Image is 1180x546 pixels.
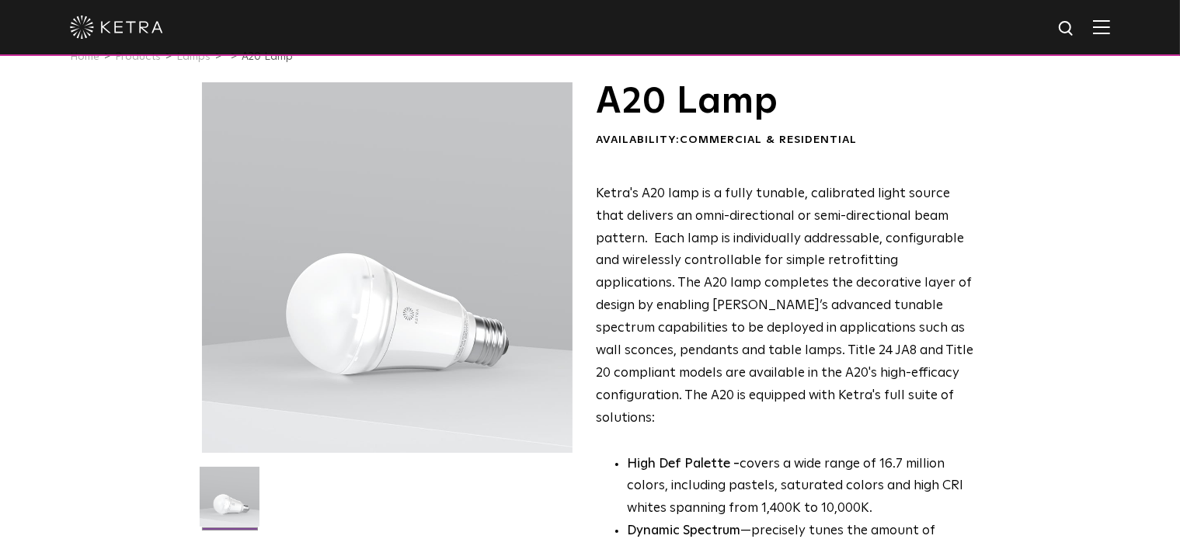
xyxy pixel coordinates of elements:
[176,51,211,62] a: Lamps
[627,524,740,537] strong: Dynamic Spectrum
[70,16,163,39] img: ketra-logo-2019-white
[680,134,857,145] span: Commercial & Residential
[627,454,974,521] p: covers a wide range of 16.7 million colors, including pastels, saturated colors and high CRI whit...
[200,467,259,538] img: A20-Lamp-2021-Web-Square
[627,457,740,471] strong: High Def Palette -
[115,51,161,62] a: Products
[1057,19,1077,39] img: search icon
[596,133,974,148] div: Availability:
[70,51,99,62] a: Home
[596,82,974,121] h1: A20 Lamp
[596,187,973,425] span: Ketra's A20 lamp is a fully tunable, calibrated light source that delivers an omni-directional or...
[1093,19,1110,34] img: Hamburger%20Nav.svg
[242,51,293,62] a: A20 Lamp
